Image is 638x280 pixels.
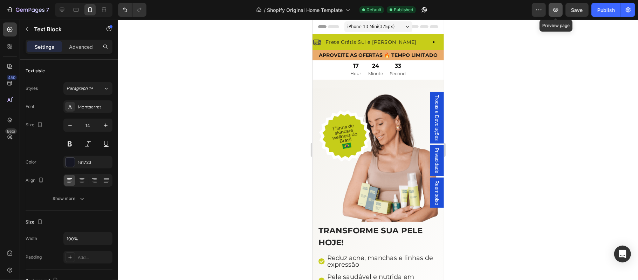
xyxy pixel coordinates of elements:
div: Publish [597,6,615,14]
p: Advanced [69,43,93,51]
iframe: Design area [313,20,444,280]
div: Size [26,218,44,227]
button: Publish [591,3,621,17]
button: Save [565,3,589,17]
button: Show more [26,192,112,205]
div: Font [26,104,34,110]
img: gempages_585818588426797771-2ecd673e-8d16-45ee-abfc-6ec70d2df86d.png [6,74,126,202]
div: Montserrat [78,104,111,110]
div: Show more [53,195,85,202]
div: Align [26,176,45,185]
div: Add... [78,254,111,261]
div: Size [26,120,44,130]
p: Text Block [34,25,94,33]
span: Pele saudável e nutrida em poucos passos [15,253,102,268]
div: Width [26,235,37,242]
div: 161723 [78,159,111,166]
p: 7 [46,6,49,14]
span: Save [571,7,583,13]
span: Default [366,7,381,13]
button: 7 [3,3,52,17]
span: Shopify Original Home Template [267,6,343,14]
div: Undo/Redo [118,3,146,17]
div: Padding [26,254,42,260]
div: Styles [26,85,38,92]
div: 450 [7,75,17,80]
input: Auto [64,232,112,245]
div: Color [26,159,36,165]
p: Settings [35,43,54,51]
div: Text style [26,68,45,74]
span: Published [394,7,413,13]
span: / [264,6,266,14]
div: Open Intercom Messenger [614,246,631,262]
span: Paragraph 1* [67,85,93,92]
div: Beta [5,128,17,134]
button: Paragraph 1* [63,82,112,95]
